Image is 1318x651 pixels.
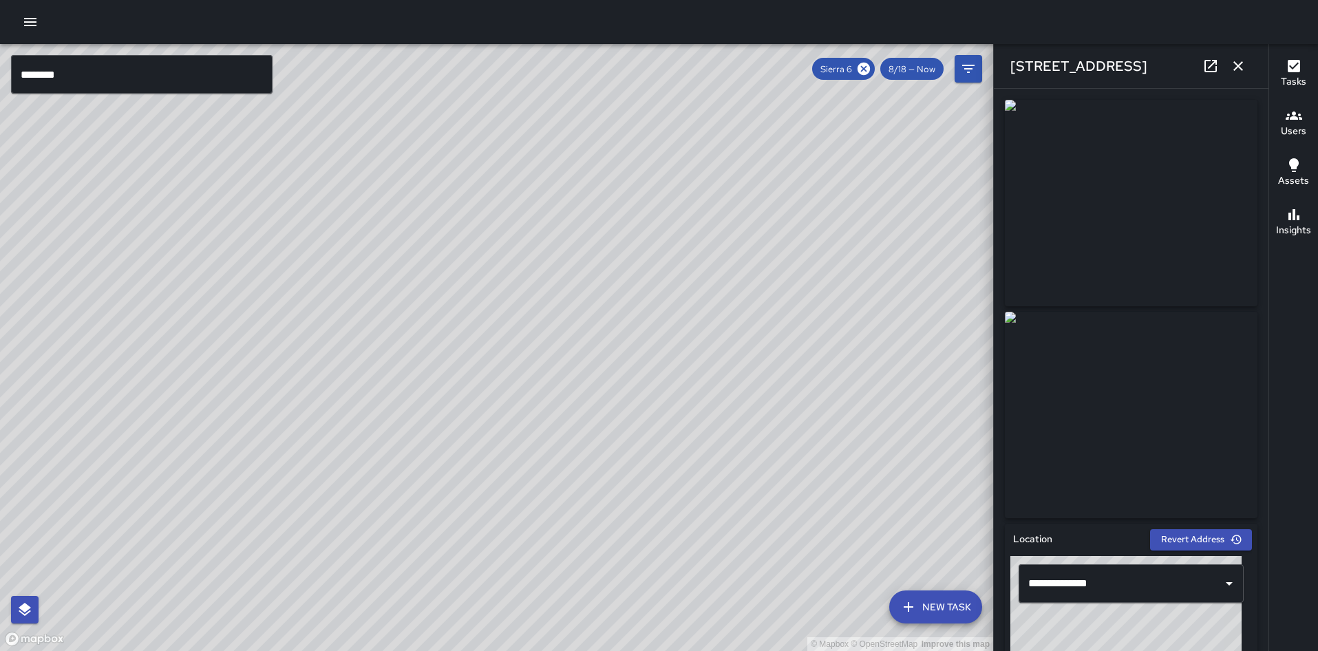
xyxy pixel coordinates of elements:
button: Tasks [1269,50,1318,99]
button: Revert Address [1150,529,1252,551]
span: Sierra 6 [812,63,860,75]
img: request_images%2F0c858ff0-7c6b-11f0-b9a2-09a5fc916cea [1005,100,1257,306]
button: Insights [1269,198,1318,248]
button: New Task [889,590,982,623]
div: Sierra 6 [812,58,875,80]
h6: Location [1013,532,1052,547]
button: Open [1220,574,1239,593]
button: Filters [955,55,982,83]
h6: Users [1281,124,1306,139]
h6: Tasks [1281,74,1306,89]
img: request_images%2F0e371080-7c6b-11f0-b9a2-09a5fc916cea [1005,312,1257,518]
h6: [STREET_ADDRESS] [1010,55,1147,77]
h6: Insights [1276,223,1311,238]
span: 8/18 — Now [880,63,944,75]
h6: Assets [1278,173,1309,189]
button: Assets [1269,149,1318,198]
button: Users [1269,99,1318,149]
